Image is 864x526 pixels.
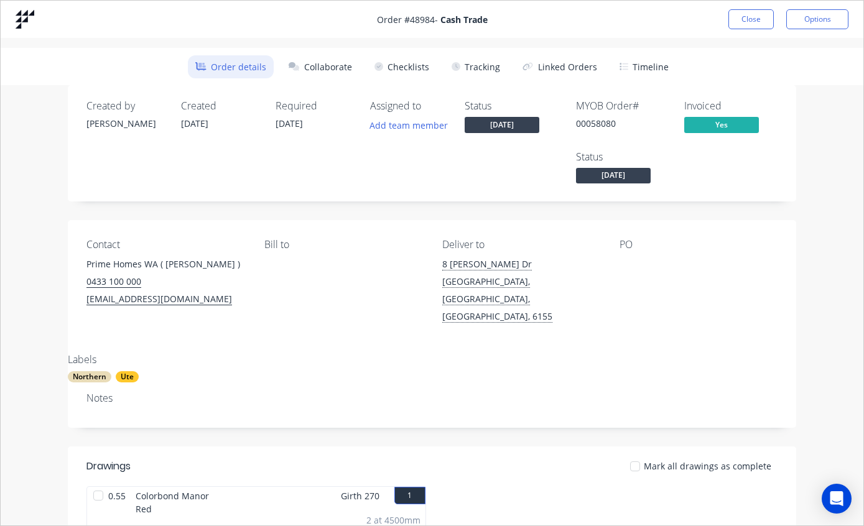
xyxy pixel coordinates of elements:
span: Girth 270 [341,487,379,505]
button: Close [728,9,774,29]
button: Add team member [370,117,455,134]
div: Required [276,100,350,112]
button: Add team member [363,117,455,134]
span: Colorbond Manor Red [131,487,218,509]
button: [DATE] [465,117,539,136]
span: [DATE] [465,117,539,132]
div: Drawings [86,459,131,474]
div: Prime Homes WA ( [PERSON_NAME] ) [86,256,244,273]
div: Open Intercom Messenger [822,484,852,514]
div: Prime Homes WA ( [PERSON_NAME] )0433 100 000[EMAIL_ADDRESS][DOMAIN_NAME] [86,256,244,308]
strong: Cash Trade [440,14,488,25]
div: Notes [86,392,778,404]
span: Order # 48984 - [377,13,488,26]
div: Created [181,100,256,112]
div: Assigned to [370,100,445,112]
button: [DATE] [576,168,651,187]
button: Linked Orders [515,55,605,78]
button: Order details [188,55,274,78]
div: Deliver to [442,239,600,251]
div: Invoiced [684,100,778,112]
button: Collaborate [281,55,360,78]
div: 8 [PERSON_NAME] Dr[GEOGRAPHIC_DATA], [GEOGRAPHIC_DATA], [GEOGRAPHIC_DATA], 6155 [442,256,600,325]
div: Contact [86,239,244,251]
button: 1 [394,487,425,504]
button: Options [786,9,848,29]
div: [PERSON_NAME] [86,117,161,130]
div: Status [465,100,539,112]
span: [DATE] [576,168,651,183]
button: Checklists [367,55,437,78]
img: Factory [16,10,34,29]
span: [DATE] [276,118,303,129]
div: 00058080 [576,117,669,130]
div: Created by [86,100,161,112]
span: Yes [684,117,759,132]
div: PO [620,239,778,251]
button: Tracking [444,55,508,78]
button: Timeline [612,55,676,78]
div: Ute [116,371,139,382]
div: Bill to [264,239,422,251]
span: 0.55 [103,487,131,509]
div: Status [576,151,669,163]
div: Northern [68,371,111,382]
div: MYOB Order # [576,100,669,112]
span: [DATE] [181,118,208,129]
span: Mark all drawings as complete [644,459,771,473]
div: Labels [68,354,360,366]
